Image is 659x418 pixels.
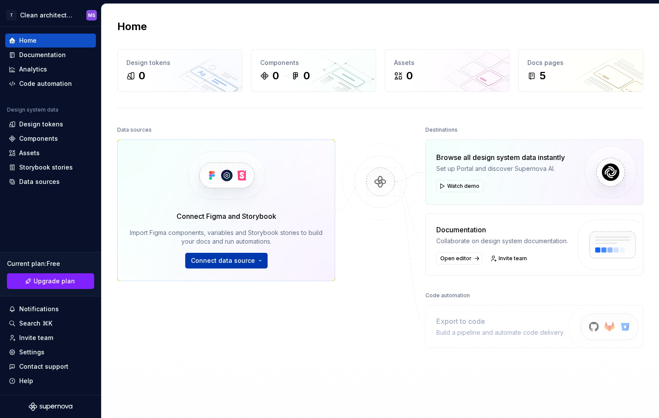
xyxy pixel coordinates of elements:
div: Components [260,58,367,67]
a: Components00 [251,49,376,92]
div: Storybook stories [19,163,73,172]
div: Documentation [436,224,568,235]
div: Connect Figma and Storybook [177,211,276,221]
span: Watch demo [447,183,479,190]
a: Invite team [5,331,96,345]
button: TClean architectureMS [2,6,99,24]
a: Storybook stories [5,160,96,174]
div: Settings [19,348,44,357]
span: Connect data source [191,256,255,265]
div: Design tokens [126,58,233,67]
div: 0 [139,69,145,83]
div: Data sources [117,124,152,136]
span: Invite team [499,255,527,262]
div: Set up Portal and discover Supernova AI. [436,164,565,173]
button: Contact support [5,360,96,374]
div: Components [19,134,58,143]
div: Invite team [19,333,53,342]
a: Components [5,132,96,146]
button: Notifications [5,302,96,316]
a: Upgrade plan [7,273,94,289]
a: Code automation [5,77,96,91]
div: Collaborate on design system documentation. [436,237,568,245]
div: MS [88,12,95,19]
div: Docs pages [527,58,634,67]
div: Analytics [19,65,47,74]
div: Destinations [425,124,458,136]
a: Design tokens0 [117,49,242,92]
div: 5 [540,69,546,83]
div: Current plan : Free [7,259,94,268]
div: 0 [406,69,413,83]
button: Watch demo [436,180,483,192]
span: Upgrade plan [34,277,75,285]
a: Documentation [5,48,96,62]
div: Contact support [19,362,68,371]
div: Import Figma components, variables and Storybook stories to build your docs and run automations. [130,228,323,246]
a: Docs pages5 [518,49,643,92]
a: Assets [5,146,96,160]
div: Code automation [19,79,72,88]
div: Search ⌘K [19,319,52,328]
div: Assets [394,58,501,67]
div: Clean architecture [20,11,76,20]
a: Design tokens [5,117,96,131]
div: 0 [303,69,310,83]
a: Home [5,34,96,48]
div: Export to code [436,316,564,326]
div: Home [19,36,37,45]
a: Settings [5,345,96,359]
a: Assets0 [385,49,510,92]
button: Connect data source [185,253,268,268]
svg: Supernova Logo [29,402,72,411]
div: Design tokens [19,120,63,129]
div: Data sources [19,177,60,186]
div: Notifications [19,305,59,313]
div: Browse all design system data instantly [436,152,565,163]
a: Open editor [436,252,482,265]
h2: Home [117,20,147,34]
div: Documentation [19,51,66,59]
button: Search ⌘K [5,316,96,330]
a: Analytics [5,62,96,76]
span: Open editor [440,255,472,262]
a: Invite team [488,252,531,265]
div: 0 [272,69,279,83]
div: Help [19,377,33,385]
a: Data sources [5,175,96,189]
div: Build a pipeline and automate code delivery. [436,328,564,337]
div: Design system data [7,106,58,113]
div: T [6,10,17,20]
button: Help [5,374,96,388]
div: Code automation [425,289,470,302]
div: Assets [19,149,40,157]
